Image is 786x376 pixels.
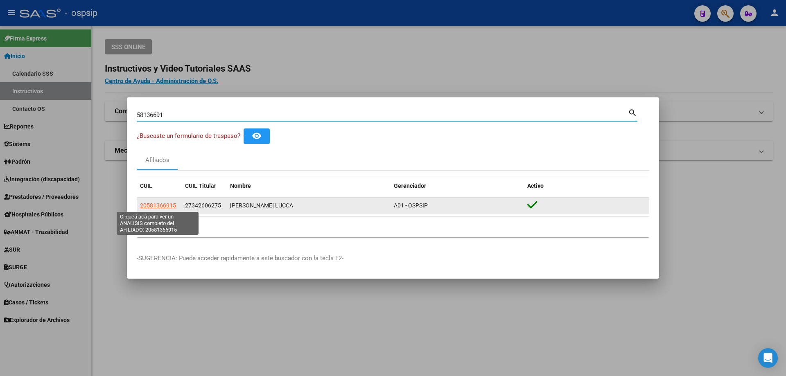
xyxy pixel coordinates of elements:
[137,217,649,237] div: 1 total
[758,348,778,368] div: Open Intercom Messenger
[182,177,227,195] datatable-header-cell: CUIL Titular
[524,177,649,195] datatable-header-cell: Activo
[628,107,637,117] mat-icon: search
[137,254,649,263] p: -SUGERENCIA: Puede acceder rapidamente a este buscador con la tecla F2-
[140,182,152,189] span: CUIL
[394,182,426,189] span: Gerenciador
[140,202,176,209] span: 20581366915
[230,182,251,189] span: Nombre
[137,132,244,140] span: ¿Buscaste un formulario de traspaso? -
[145,155,169,165] div: Afiliados
[230,201,387,210] div: [PERSON_NAME] LUCCA
[185,202,221,209] span: 27342606275
[394,202,428,209] span: A01 - OSPSIP
[185,182,216,189] span: CUIL Titular
[227,177,391,195] datatable-header-cell: Nombre
[527,182,544,189] span: Activo
[252,131,262,141] mat-icon: remove_red_eye
[137,177,182,195] datatable-header-cell: CUIL
[391,177,524,195] datatable-header-cell: Gerenciador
